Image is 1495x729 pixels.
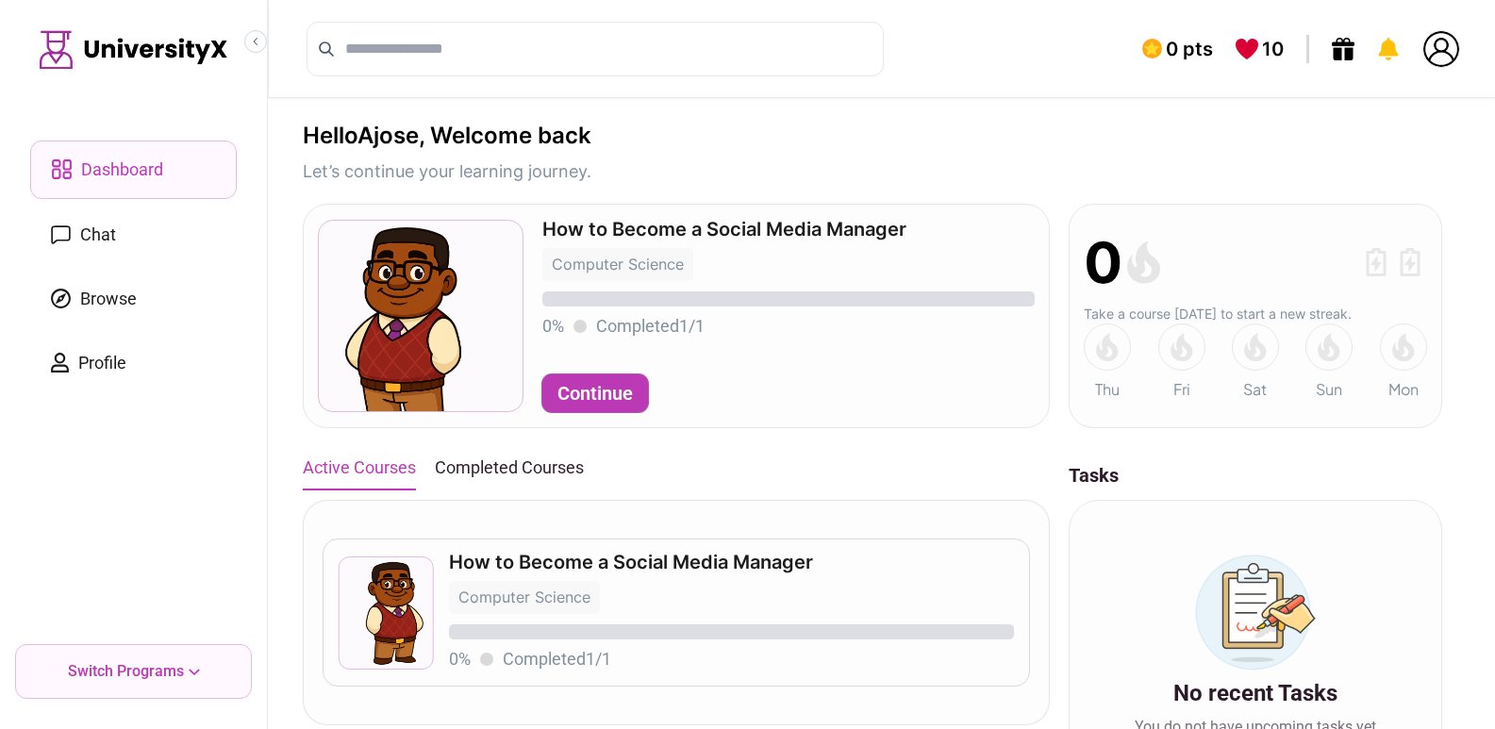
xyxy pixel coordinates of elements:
span: Thu [1095,378,1120,401]
span: Computer Science [552,255,684,273]
button: Completed Courses [435,447,584,489]
p: Let’s continue your learning journey. [303,158,591,185]
p: 0 % [449,646,471,672]
img: Logo [40,30,228,69]
p: How to Become a Social Media Manager [542,220,1035,239]
a: Profile [30,335,237,391]
span: Fri [1173,378,1190,401]
h3: Hello Ajose , Welcome back [303,121,591,151]
img: No Tasks [1195,555,1316,671]
span: Dashboard [81,157,163,183]
a: Dashboard [30,141,237,199]
p: 0 % [542,313,564,340]
a: Browse [30,271,237,327]
span: 10 [1262,36,1284,62]
img: You [1423,31,1459,67]
span: Computer Science [458,588,590,606]
a: Chat [30,207,237,263]
p: Tasks [1069,462,1442,489]
span: 0 pts [1166,36,1213,62]
span: Browse [80,286,137,312]
p: No recent Tasks [1173,678,1337,708]
span: 0 [1084,220,1122,305]
button: Collapse sidebar [244,30,267,53]
p: Completed 1 / 1 [596,313,705,340]
button: Continue [542,374,648,412]
img: Tutor [326,218,515,451]
button: Active Courses [303,447,416,489]
span: Profile [78,350,126,376]
p: Completed 1 / 1 [503,646,611,672]
p: Take a course [DATE] to start a new streak. [1084,305,1427,323]
p: Switch Programs [68,660,184,683]
p: How to Become a Social Media Manager [449,553,1014,572]
span: Mon [1388,378,1419,401]
span: Sat [1243,378,1267,401]
span: Chat [80,222,116,248]
span: Sun [1316,378,1342,401]
a: How to Become a Social Media ManagerComputer Science 0%Completed1/1 [323,538,1030,687]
